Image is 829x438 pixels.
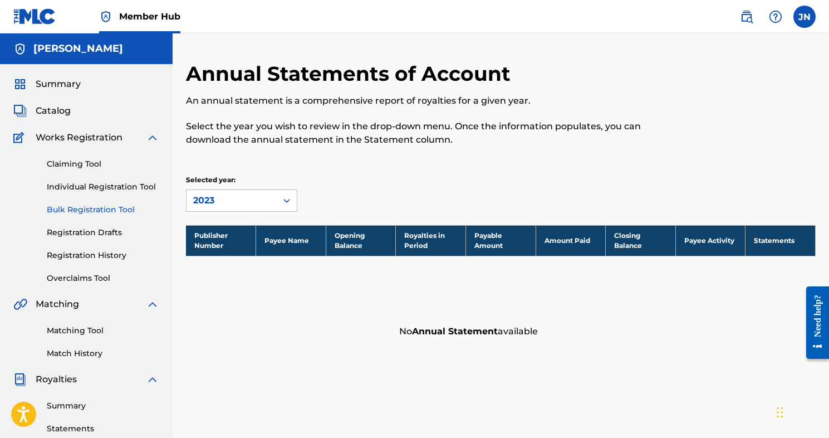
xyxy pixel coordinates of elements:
[735,6,758,28] a: Public Search
[396,225,466,256] th: Royalties in Period
[146,298,159,311] img: expand
[13,104,27,118] img: Catalog
[119,10,180,23] span: Member Hub
[146,131,159,144] img: expand
[186,120,671,147] p: Select the year you wish to review in the drop-down menu. Once the information populates, you can...
[740,10,753,23] img: search
[13,298,27,311] img: Matching
[47,158,159,170] a: Claiming Tool
[47,400,159,412] a: Summary
[47,423,159,435] a: Statements
[146,373,159,386] img: expand
[13,77,27,91] img: Summary
[47,250,159,261] a: Registration History
[47,204,159,216] a: Bulk Registration Tool
[47,272,159,284] a: Overclaims Tool
[536,225,606,256] th: Amount Paid
[745,225,816,256] th: Statements
[186,175,297,185] p: Selected year:
[13,131,28,144] img: Works Registration
[36,104,71,118] span: Catalog
[256,225,326,256] th: Payee Name
[13,77,81,91] a: SummarySummary
[13,104,71,118] a: CatalogCatalog
[326,225,396,256] th: Opening Balance
[36,298,79,311] span: Matching
[193,194,270,207] div: 2023
[777,396,783,429] div: Drag
[13,8,56,25] img: MLC Logo
[798,276,829,368] iframe: Resource Center
[47,181,159,193] a: Individual Registration Tool
[186,225,256,256] th: Publisher Number
[36,131,122,144] span: Works Registration
[412,326,498,337] strong: Annual Statement
[465,225,536,256] th: Payable Amount
[13,42,27,56] img: Accounts
[764,6,787,28] div: Help
[13,373,27,386] img: Royalties
[33,42,123,55] h5: Josiah Nichols
[793,6,816,28] div: User Menu
[36,77,81,91] span: Summary
[773,385,829,438] iframe: Chat Widget
[394,319,816,344] div: No available
[99,10,112,23] img: Top Rightsholder
[47,348,159,359] a: Match History
[36,373,77,386] span: Royalties
[186,61,516,86] h2: Annual Statements of Account
[186,94,671,108] p: An annual statement is a comprehensive report of royalties for a given year.
[769,10,782,23] img: help
[606,225,676,256] th: Closing Balance
[675,225,745,256] th: Payee Activity
[47,325,159,337] a: Matching Tool
[47,227,159,239] a: Registration Drafts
